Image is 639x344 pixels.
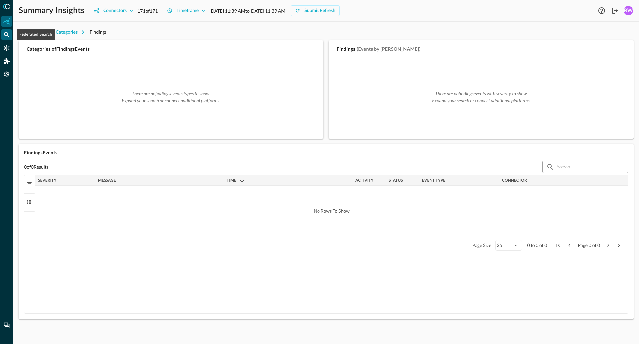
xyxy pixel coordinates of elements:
div: Page Size: [472,242,493,248]
span: Event Type [422,178,445,183]
h1: Summary Insights [19,5,85,16]
div: Federated Search [1,29,12,40]
p: 0 of 0 Results [24,164,49,170]
div: First Page [555,242,561,248]
button: Connectors [90,5,137,16]
span: Connector [502,178,527,183]
div: Next Page [605,242,611,248]
div: Page Size [495,240,522,251]
span: 0 [536,242,538,248]
div: Federated Search [17,29,55,40]
div: There are no findings events types to show. Expand your search or connect additional platforms. [35,90,308,104]
span: 0 [597,242,600,248]
p: 171 of 171 [137,7,158,14]
div: Chat [1,320,12,331]
span: Status [389,178,403,183]
div: Summary Insights [1,16,12,27]
div: Connectors [1,43,12,53]
button: Timeframe [163,5,209,16]
div: BW [624,6,633,15]
div: Submit Refresh [304,7,335,15]
div: Connectors [103,7,127,15]
div: Last Page [617,242,623,248]
span: of [592,242,597,248]
span: Page [578,242,588,248]
span: Findings [90,29,107,35]
button: Logout [610,5,620,16]
span: 0 [544,242,547,248]
div: Settings [1,69,12,80]
div: There are no findings events with severity to show. Expand your search or connect additional plat... [345,90,618,104]
span: of [539,242,544,248]
span: to [531,242,535,248]
div: 25 [497,242,513,248]
h5: Findings [337,46,355,52]
span: 0 [527,242,530,248]
span: Message [98,178,116,183]
span: 0 [589,242,591,248]
button: Investigation Categories [19,27,90,38]
div: Previous Page [566,242,572,248]
div: Addons [2,56,12,66]
button: Submit Refresh [291,5,340,16]
span: Activity [355,178,373,183]
div: Timeframe [176,7,199,15]
h5: Findings Events [24,149,628,156]
h5: (Events by [PERSON_NAME]) [357,46,421,52]
input: Search [557,161,613,173]
span: Severity [38,178,56,183]
p: [DATE] 11:39 AM to [DATE] 11:39 AM [209,7,285,14]
button: Help [596,5,607,16]
h5: Categories of Findings Events [27,46,318,52]
span: Time [227,178,236,183]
